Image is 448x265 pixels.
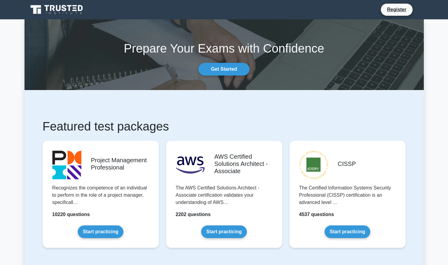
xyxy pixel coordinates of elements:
h1: Featured test packages [43,119,406,134]
a: Start practicing [201,225,247,238]
a: Get Started [198,63,249,76]
a: Register [383,6,410,13]
a: Start practicing [78,225,123,238]
a: Start practicing [325,225,370,238]
h1: Prepare Your Exams with Confidence [25,41,424,56]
